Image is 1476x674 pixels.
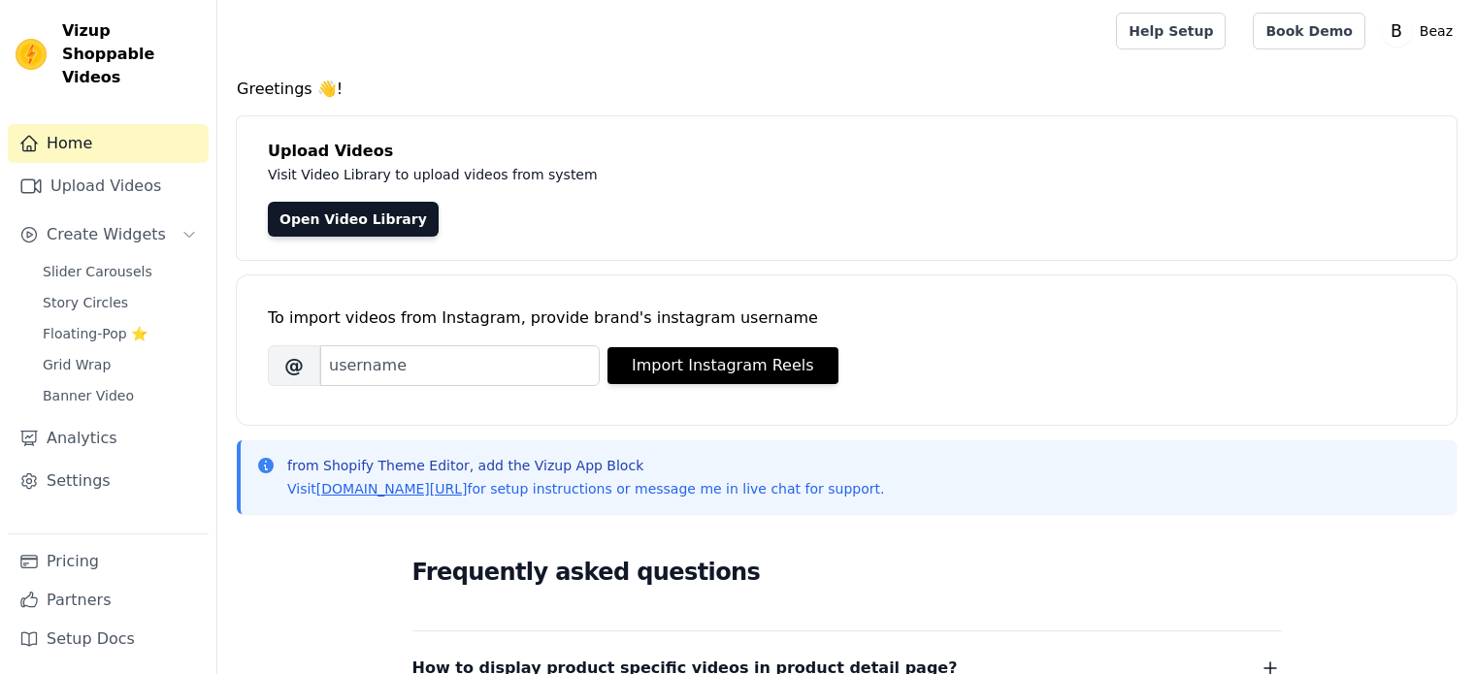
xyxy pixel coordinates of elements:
[412,553,1282,592] h2: Frequently asked questions
[62,19,201,89] span: Vizup Shoppable Videos
[8,542,209,581] a: Pricing
[268,202,439,237] a: Open Video Library
[43,324,148,343] span: Floating-Pop ⭐
[1116,13,1226,49] a: Help Setup
[8,620,209,658] a: Setup Docs
[47,223,166,246] span: Create Widgets
[8,581,209,620] a: Partners
[43,262,152,281] span: Slider Carousels
[1253,13,1364,49] a: Book Demo
[268,163,1137,186] p: Visit Video Library to upload videos from system
[31,382,209,409] a: Banner Video
[1412,14,1460,48] p: Beaz
[31,289,209,316] a: Story Circles
[43,355,111,374] span: Grid Wrap
[320,345,600,386] input: username
[8,215,209,254] button: Create Widgets
[1381,14,1460,48] button: B Beaz
[43,386,134,405] span: Banner Video
[8,124,209,163] a: Home
[287,456,884,475] p: from Shopify Theme Editor, add the Vizup App Block
[8,419,209,458] a: Analytics
[8,167,209,206] a: Upload Videos
[1391,21,1402,41] text: B
[31,258,209,285] a: Slider Carousels
[31,320,209,347] a: Floating-Pop ⭐
[268,306,1426,330] div: To import videos from Instagram, provide brand's instagram username
[607,347,838,384] button: Import Instagram Reels
[316,481,468,497] a: [DOMAIN_NAME][URL]
[287,479,884,498] p: Visit for setup instructions or message me in live chat for support.
[31,351,209,378] a: Grid Wrap
[16,39,47,70] img: Vizup
[268,140,1426,163] h4: Upload Videos
[268,345,320,386] span: @
[8,462,209,500] a: Settings
[43,293,128,312] span: Story Circles
[237,78,1457,101] h4: Greetings 👋!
